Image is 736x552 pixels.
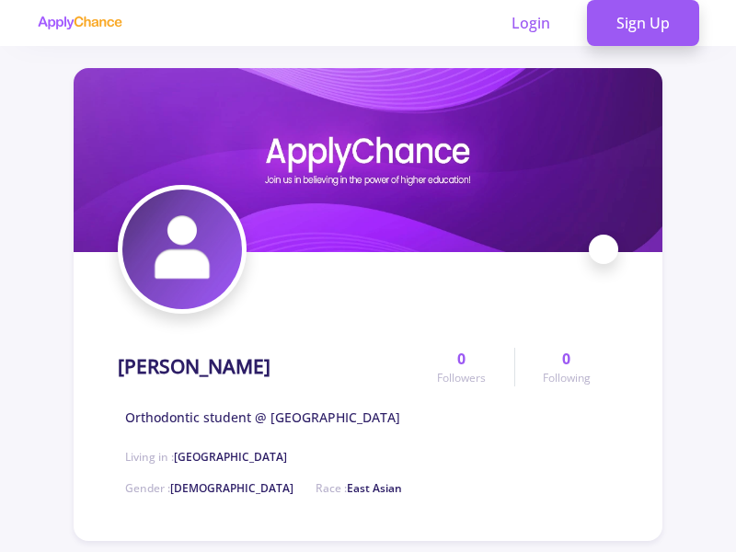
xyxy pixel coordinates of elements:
span: 0 [457,348,466,370]
h1: [PERSON_NAME] [118,355,270,378]
span: Race : [316,480,402,496]
span: [GEOGRAPHIC_DATA] [174,449,287,465]
a: 0Followers [409,348,513,386]
img: Milad Saeedicover image [74,68,662,252]
span: Followers [437,370,486,386]
span: Following [543,370,591,386]
span: 0 [562,348,570,370]
span: [DEMOGRAPHIC_DATA] [170,480,293,496]
span: Living in : [125,449,287,465]
img: Milad Saeediavatar [122,190,242,309]
span: Gender : [125,480,293,496]
img: applychance logo text only [37,16,122,30]
a: 0Following [514,348,618,386]
span: Orthodontic student @ [GEOGRAPHIC_DATA] [125,408,400,427]
span: East Asian [347,480,402,496]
